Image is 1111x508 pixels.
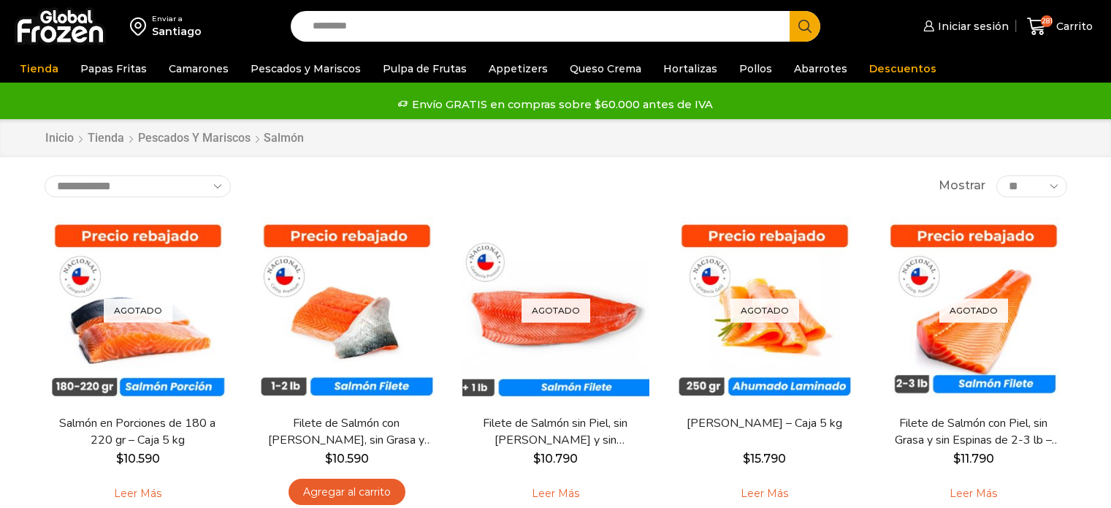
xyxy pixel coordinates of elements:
a: Abarrotes [787,55,855,83]
span: 281 [1041,15,1053,27]
span: $ [743,452,750,466]
p: Agotado [522,298,590,322]
div: Enviar a [152,14,202,24]
nav: Breadcrumb [45,130,304,147]
bdi: 11.790 [953,452,994,466]
a: [PERSON_NAME] – Caja 5 kg [680,415,848,432]
bdi: 15.790 [743,452,786,466]
img: address-field-icon.svg [130,14,152,39]
select: Pedido de la tienda [45,175,231,197]
a: Descuentos [862,55,944,83]
div: Santiago [152,24,202,39]
bdi: 10.590 [116,452,160,466]
span: $ [325,452,332,466]
a: Filete de Salmón sin Piel, sin [PERSON_NAME] y sin [PERSON_NAME] – Caja 10 Kg [471,415,639,449]
a: Agregar al carrito: “Filete de Salmón con Piel, sin Grasa y sin Espinas 1-2 lb – Caja 10 Kg” [289,479,405,506]
a: Filete de Salmón con [PERSON_NAME], sin Grasa y sin Espinas 1-2 lb – Caja 10 Kg [262,415,430,449]
a: Pollos [732,55,779,83]
a: Pulpa de Frutas [375,55,474,83]
a: Pescados y Mariscos [137,130,251,147]
p: Agotado [730,298,799,322]
h1: Salmón [264,131,304,145]
span: Iniciar sesión [934,19,1009,34]
a: Filete de Salmón con Piel, sin Grasa y sin Espinas de 2-3 lb – Premium – Caja 10 kg [889,415,1057,449]
a: Appetizers [481,55,555,83]
a: Tienda [12,55,66,83]
span: $ [116,452,123,466]
a: Hortalizas [656,55,725,83]
a: Salmón en Porciones de 180 a 220 gr – Caja 5 kg [53,415,221,449]
span: $ [533,452,541,466]
bdi: 10.590 [325,452,369,466]
p: Agotado [104,298,172,322]
a: Papas Fritas [73,55,154,83]
bdi: 10.790 [533,452,578,466]
span: Carrito [1053,19,1093,34]
span: $ [953,452,961,466]
span: Mostrar [939,178,985,194]
a: Iniciar sesión [920,12,1009,41]
a: Pescados y Mariscos [243,55,368,83]
a: Inicio [45,130,75,147]
a: Camarones [161,55,236,83]
p: Agotado [939,298,1008,322]
a: Tienda [87,130,125,147]
a: Queso Crema [562,55,649,83]
button: Search button [790,11,820,42]
a: 281 Carrito [1023,10,1096,44]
